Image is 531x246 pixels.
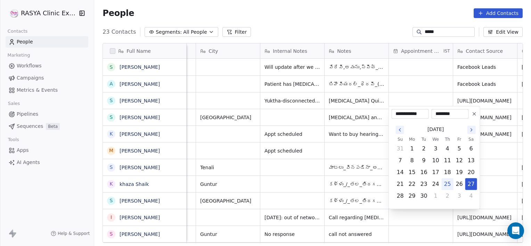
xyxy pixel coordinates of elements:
[407,155,418,166] button: Monday, September 8th, 2025
[430,143,441,154] button: Wednesday, September 3rd, 2025
[466,190,477,202] button: Saturday, October 4th, 2025
[430,179,441,190] button: Wednesday, September 24th, 2025
[396,126,404,134] button: Go to the Previous Month
[418,179,430,190] button: Tuesday, September 23rd, 2025
[418,167,430,178] button: Tuesday, September 16th, 2025
[395,143,406,154] button: Sunday, August 31st, 2025
[418,143,430,154] button: Tuesday, September 2nd, 2025
[395,167,406,178] button: Sunday, September 14th, 2025
[407,190,418,202] button: Monday, September 29th, 2025
[418,136,430,143] th: Tuesday
[454,143,465,154] button: Friday, September 5th, 2025
[418,190,430,202] button: Tuesday, September 30th, 2025
[442,190,453,202] button: Thursday, October 2nd, 2025
[442,143,453,154] button: Thursday, September 4th, 2025
[442,136,454,143] th: Thursday
[395,179,406,190] button: Sunday, September 21st, 2025
[407,143,418,154] button: Monday, September 1st, 2025
[430,136,442,143] th: Wednesday
[466,167,477,178] button: Saturday, September 20th, 2025
[430,190,441,202] button: Wednesday, October 1st, 2025
[465,136,477,143] th: Saturday
[394,136,477,202] table: September 2025
[427,126,444,133] span: [DATE]
[442,167,453,178] button: Thursday, September 18th, 2025
[442,179,453,190] button: Today, Thursday, September 25th, 2025
[406,136,418,143] th: Monday
[466,179,477,190] button: Saturday, September 27th, 2025, selected
[454,155,465,166] button: Friday, September 12th, 2025
[442,155,453,166] button: Thursday, September 11th, 2025
[430,167,441,178] button: Wednesday, September 17th, 2025
[466,155,477,166] button: Saturday, September 13th, 2025
[454,190,465,202] button: Friday, October 3rd, 2025
[418,155,430,166] button: Tuesday, September 9th, 2025
[394,136,406,143] th: Sunday
[407,167,418,178] button: Monday, September 15th, 2025
[430,155,441,166] button: Wednesday, September 10th, 2025
[454,179,465,190] button: Friday, September 26th, 2025
[395,155,406,166] button: Sunday, September 7th, 2025
[407,179,418,190] button: Monday, September 22nd, 2025
[467,126,476,134] button: Go to the Next Month
[454,167,465,178] button: Friday, September 19th, 2025
[395,190,406,202] button: Sunday, September 28th, 2025
[466,143,477,154] button: Saturday, September 6th, 2025
[454,136,465,143] th: Friday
